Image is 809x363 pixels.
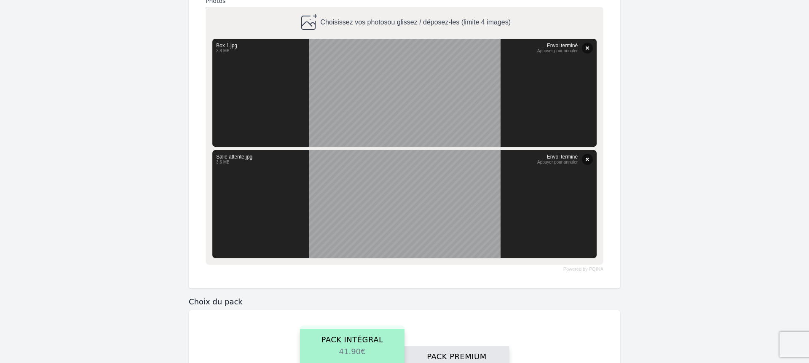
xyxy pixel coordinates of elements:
span: Choisissez vos photos [320,19,387,26]
h1: Pack Premium [415,346,499,363]
a: Powered by PQINA [563,267,603,271]
h1: Pack Intégral [310,329,394,346]
div: ou glissez / déposez-les (limite 4 images) [298,13,511,33]
h3: Choix du pack [189,297,620,307]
